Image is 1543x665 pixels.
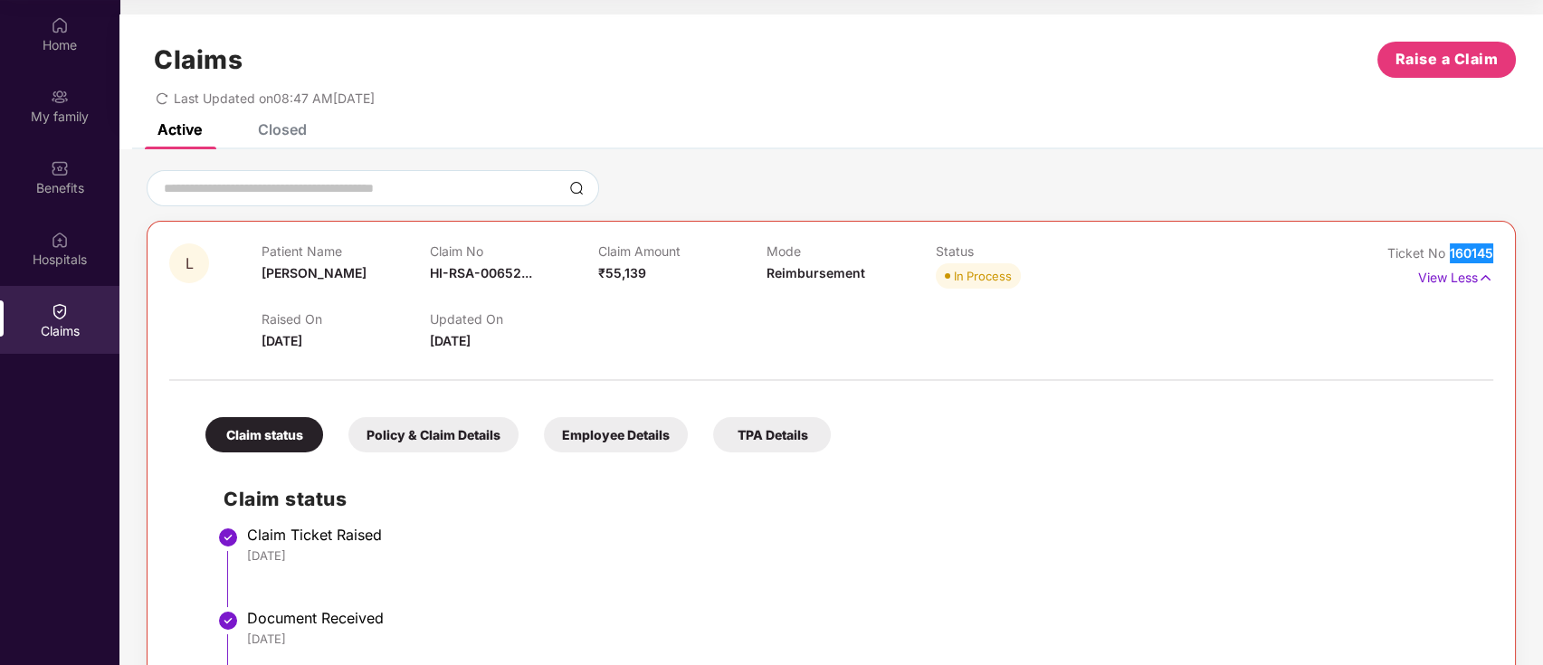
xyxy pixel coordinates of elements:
span: 160145 [1450,245,1493,261]
p: Claim Amount [598,243,767,259]
p: Raised On [262,311,430,327]
img: svg+xml;base64,PHN2ZyBpZD0iQ2xhaW0iIHhtbG5zPSJodHRwOi8vd3d3LnczLm9yZy8yMDAwL3N2ZyIgd2lkdGg9IjIwIi... [51,302,69,320]
span: Ticket No [1387,245,1450,261]
div: TPA Details [713,417,831,452]
div: Closed [258,120,307,138]
span: Reimbursement [767,265,865,280]
p: Patient Name [262,243,430,259]
div: Policy & Claim Details [348,417,519,452]
img: svg+xml;base64,PHN2ZyB4bWxucz0iaHR0cDovL3d3dy53My5vcmcvMjAwMC9zdmciIHdpZHRoPSIxNyIgaGVpZ2h0PSIxNy... [1478,268,1493,288]
p: Status [936,243,1104,259]
h1: Claims [154,44,243,75]
span: ₹55,139 [598,265,646,280]
span: [DATE] [262,333,302,348]
div: [DATE] [247,631,1475,647]
button: Raise a Claim [1377,42,1516,78]
p: Claim No [430,243,598,259]
h2: Claim status [224,484,1475,514]
p: Mode [767,243,935,259]
img: svg+xml;base64,PHN2ZyBpZD0iU3RlcC1Eb25lLTMyeDMyIiB4bWxucz0iaHR0cDovL3d3dy53My5vcmcvMjAwMC9zdmciIH... [217,527,239,548]
img: svg+xml;base64,PHN2ZyBpZD0iU3RlcC1Eb25lLTMyeDMyIiB4bWxucz0iaHR0cDovL3d3dy53My5vcmcvMjAwMC9zdmciIH... [217,610,239,632]
span: Raise a Claim [1395,48,1499,71]
div: Claim status [205,417,323,452]
img: svg+xml;base64,PHN2ZyBpZD0iSG9tZSIgeG1sbnM9Imh0dHA6Ly93d3cudzMub3JnLzIwMDAvc3ZnIiB3aWR0aD0iMjAiIG... [51,16,69,34]
img: svg+xml;base64,PHN2ZyB3aWR0aD0iMjAiIGhlaWdodD0iMjAiIHZpZXdCb3g9IjAgMCAyMCAyMCIgZmlsbD0ibm9uZSIgeG... [51,88,69,106]
p: Updated On [430,311,598,327]
div: Employee Details [544,417,688,452]
img: svg+xml;base64,PHN2ZyBpZD0iU2VhcmNoLTMyeDMyIiB4bWxucz0iaHR0cDovL3d3dy53My5vcmcvMjAwMC9zdmciIHdpZH... [569,181,584,195]
span: L [186,256,194,271]
div: In Process [954,267,1012,285]
img: svg+xml;base64,PHN2ZyBpZD0iSG9zcGl0YWxzIiB4bWxucz0iaHR0cDovL3d3dy53My5vcmcvMjAwMC9zdmciIHdpZHRoPS... [51,231,69,249]
span: Last Updated on 08:47 AM[DATE] [174,90,375,106]
p: View Less [1418,263,1493,288]
img: svg+xml;base64,PHN2ZyBpZD0iQmVuZWZpdHMiIHhtbG5zPSJodHRwOi8vd3d3LnczLm9yZy8yMDAwL3N2ZyIgd2lkdGg9Ij... [51,159,69,177]
div: Claim Ticket Raised [247,526,1475,544]
div: [DATE] [247,547,1475,564]
span: redo [156,90,168,106]
div: Document Received [247,609,1475,627]
div: Active [157,120,202,138]
span: [PERSON_NAME] [262,265,367,280]
span: [DATE] [430,333,471,348]
span: HI-RSA-00652... [430,265,532,280]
